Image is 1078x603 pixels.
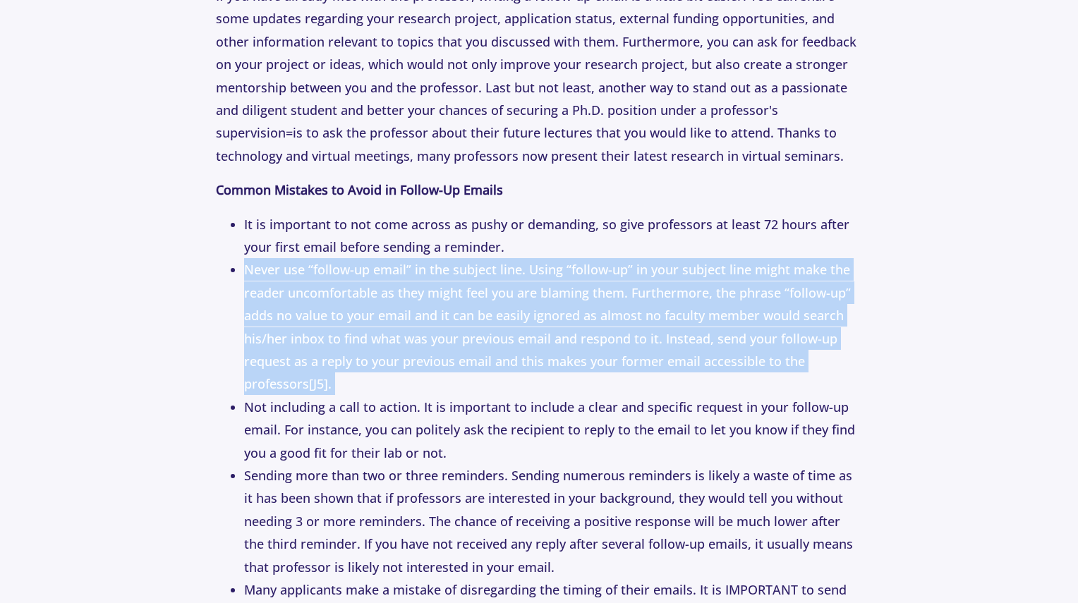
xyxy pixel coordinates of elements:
[244,464,863,578] li: Sending more than two or three reminders. Sending numerous reminders is likely a waste of time as...
[244,213,863,259] li: It is important to not come across as pushy or demanding, so give professors at least 72 hours af...
[244,396,863,464] li: Not including a call to action. It is important to include a clear and specific request in your f...
[216,181,503,198] strong: Common Mistakes to Avoid in Follow-Up Emails
[244,258,863,395] li: Never use “follow-up email” in the subject line. Using “follow-up” in your subject line might mak...
[309,375,328,392] a: [J5]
